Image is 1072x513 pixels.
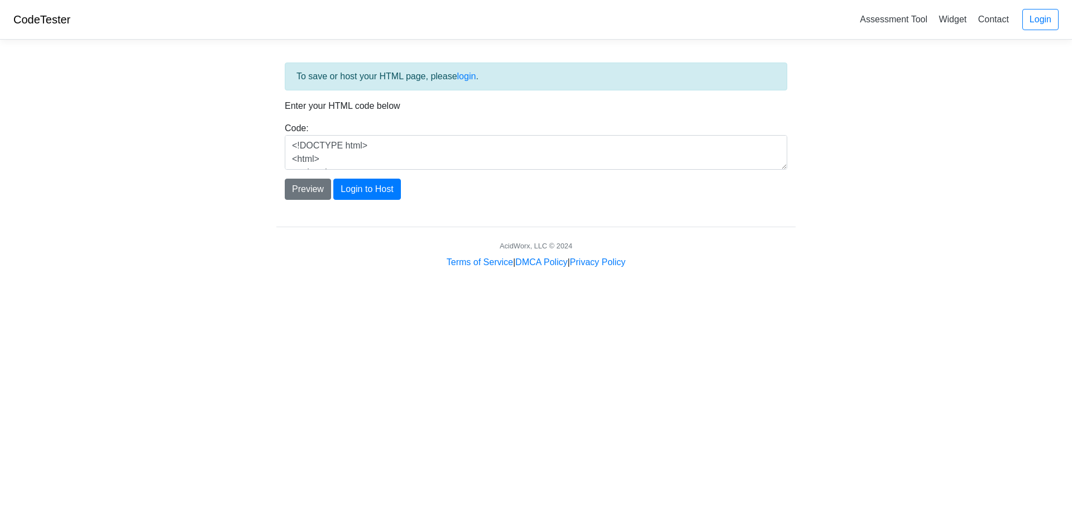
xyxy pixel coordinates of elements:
button: Preview [285,179,331,200]
a: Login [1022,9,1059,30]
div: | | [447,256,625,269]
p: Enter your HTML code below [285,99,787,113]
a: CodeTester [13,13,70,26]
a: DMCA Policy [515,257,567,267]
a: Contact [974,10,1013,28]
div: AcidWorx, LLC © 2024 [500,241,572,251]
textarea: <!DOCTYPE html> <html> <head> <title>Test</title> </head> <body> <h1>Hello, world!</h1> </body> <... [285,135,787,170]
button: Login to Host [333,179,400,200]
a: Privacy Policy [570,257,626,267]
a: login [457,71,476,81]
a: Assessment Tool [855,10,932,28]
a: Terms of Service [447,257,513,267]
a: Widget [934,10,971,28]
div: Code: [276,122,796,170]
div: To save or host your HTML page, please . [285,63,787,90]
